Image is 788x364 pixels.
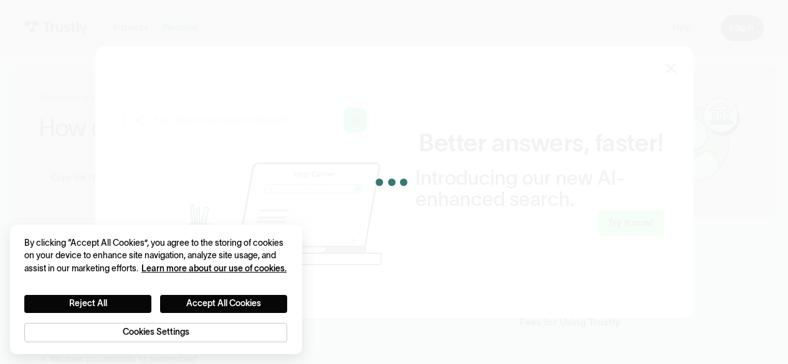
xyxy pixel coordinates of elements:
button: Cookies Settings [24,323,287,342]
button: Reject All [24,295,151,313]
a: More information about your privacy, opens in a new tab [141,264,287,273]
div: Cookie banner [10,225,302,354]
div: Privacy [24,237,287,342]
div: By clicking “Accept All Cookies”, you agree to the storing of cookies on your device to enhance s... [24,237,287,276]
button: Accept All Cookies [160,295,287,313]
